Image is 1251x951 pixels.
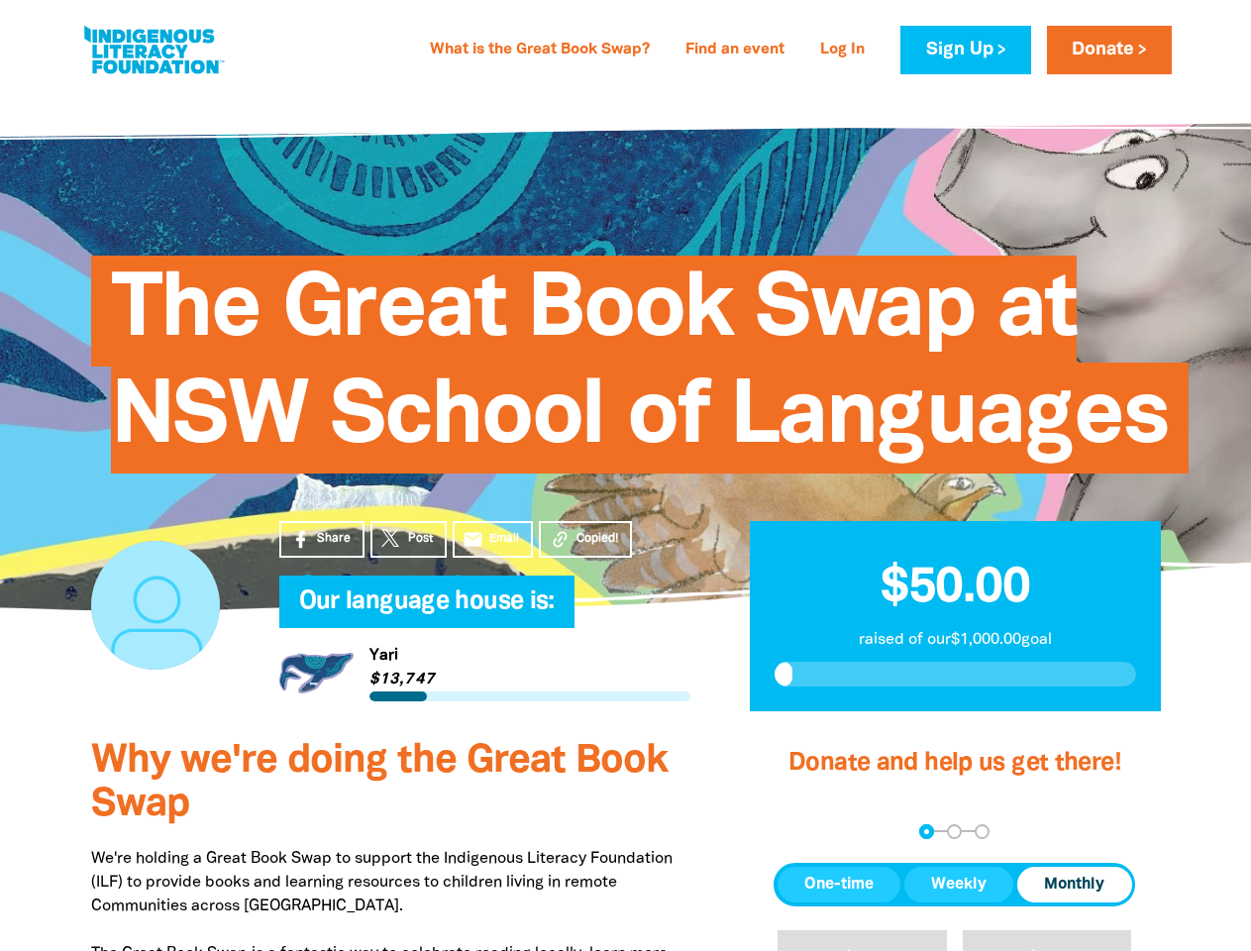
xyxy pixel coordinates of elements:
[919,824,934,839] button: Navigate to step 1 of 3 to enter your donation amount
[881,566,1030,611] span: $50.00
[1044,873,1104,897] span: Monthly
[463,529,483,550] i: email
[489,530,519,548] span: Email
[111,270,1169,474] span: The Great Book Swap at NSW School of Languages
[453,521,534,558] a: emailEmail
[370,521,447,558] a: Post
[975,824,990,839] button: Navigate to step 3 of 3 to enter your payment details
[804,873,874,897] span: One-time
[904,867,1013,902] button: Weekly
[418,35,662,66] a: What is the Great Book Swap?
[674,35,796,66] a: Find an event
[900,26,1030,74] a: Sign Up
[317,530,351,548] span: Share
[774,863,1135,906] div: Donation frequency
[576,530,618,548] span: Copied!
[778,867,900,902] button: One-time
[408,530,433,548] span: Post
[299,590,555,628] span: Our language house is:
[808,35,877,66] a: Log In
[775,628,1136,652] p: raised of our $1,000.00 goal
[788,752,1121,775] span: Donate and help us get there!
[931,873,987,897] span: Weekly
[1017,867,1131,902] button: Monthly
[539,521,632,558] button: Copied!
[91,743,668,823] span: Why we're doing the Great Book Swap
[279,521,365,558] a: Share
[947,824,962,839] button: Navigate to step 2 of 3 to enter your details
[1047,26,1172,74] a: Donate
[279,608,690,620] h6: My Team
